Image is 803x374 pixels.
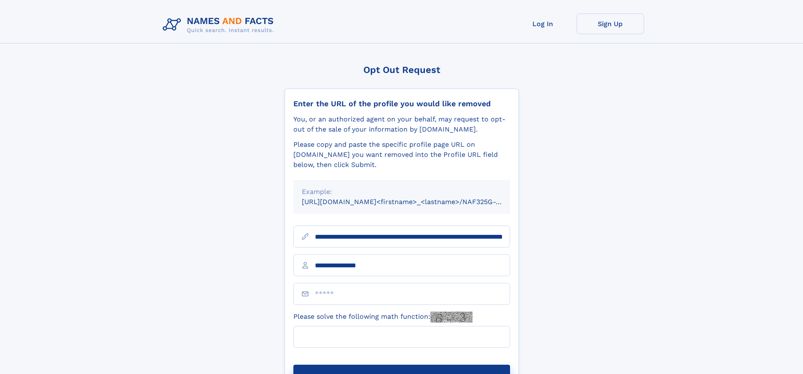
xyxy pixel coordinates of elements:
small: [URL][DOMAIN_NAME]<firstname>_<lastname>/NAF325G-xxxxxxxx [302,198,526,206]
label: Please solve the following math function: [293,312,473,323]
a: Sign Up [577,13,644,34]
div: You, or an authorized agent on your behalf, may request to opt-out of the sale of your informatio... [293,114,510,135]
div: Example: [302,187,502,197]
a: Log In [509,13,577,34]
div: Enter the URL of the profile you would like removed [293,99,510,108]
div: Opt Out Request [285,65,519,75]
img: Logo Names and Facts [159,13,281,36]
div: Please copy and paste the specific profile page URL on [DOMAIN_NAME] you want removed into the Pr... [293,140,510,170]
